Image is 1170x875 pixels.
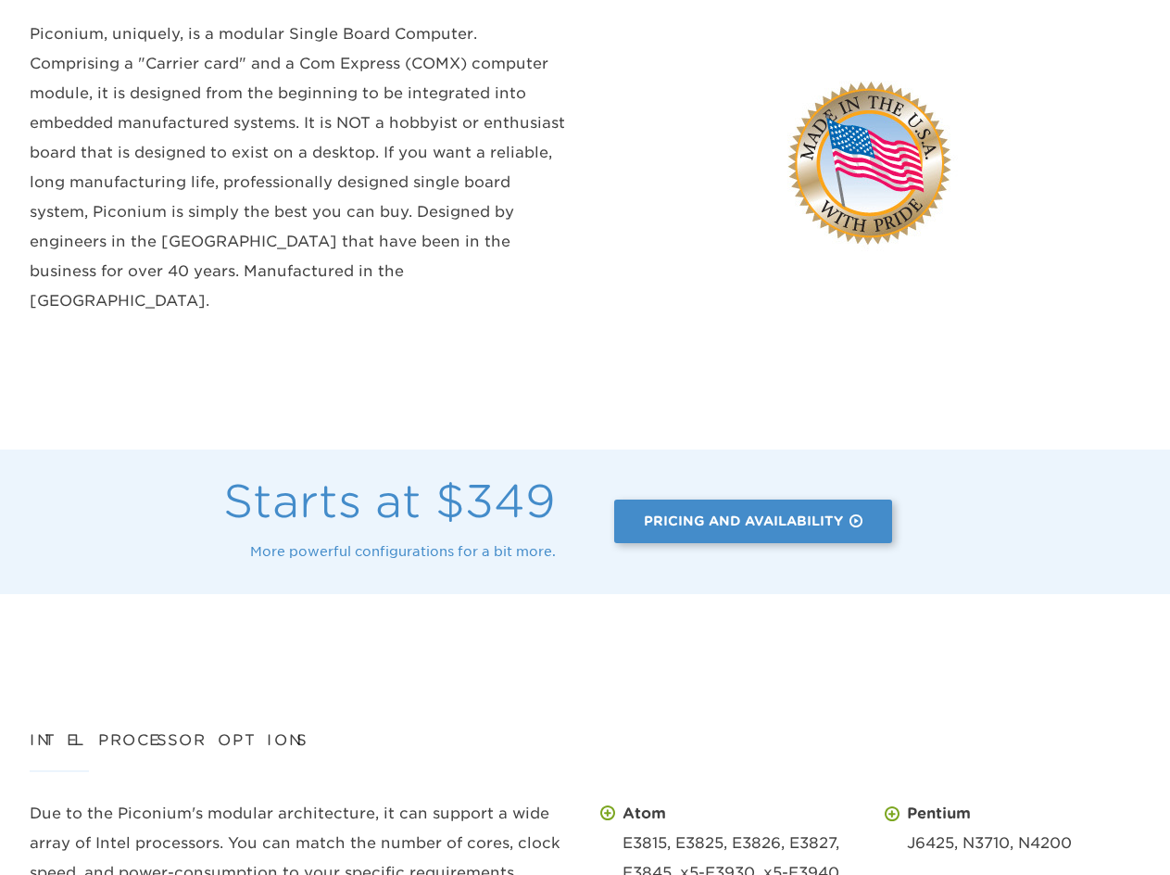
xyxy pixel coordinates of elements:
[623,799,856,829] h2: Atom
[614,500,892,543] a: Pricing And Availability
[30,19,571,316] p: Piconium, uniquely, is a modular Single Board Computer. Comprising a "Carrier card" and a Com Exp...
[30,479,556,524] h2: Starts at $349
[30,726,571,772] h2: Intel Processor Options
[907,799,1140,829] h2: Pentium
[30,539,556,564] p: More powerful configurations for a bit more.
[907,829,1140,858] p: J6425, N3710, N4200
[780,73,960,253] img: Made_In_USA.jpg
